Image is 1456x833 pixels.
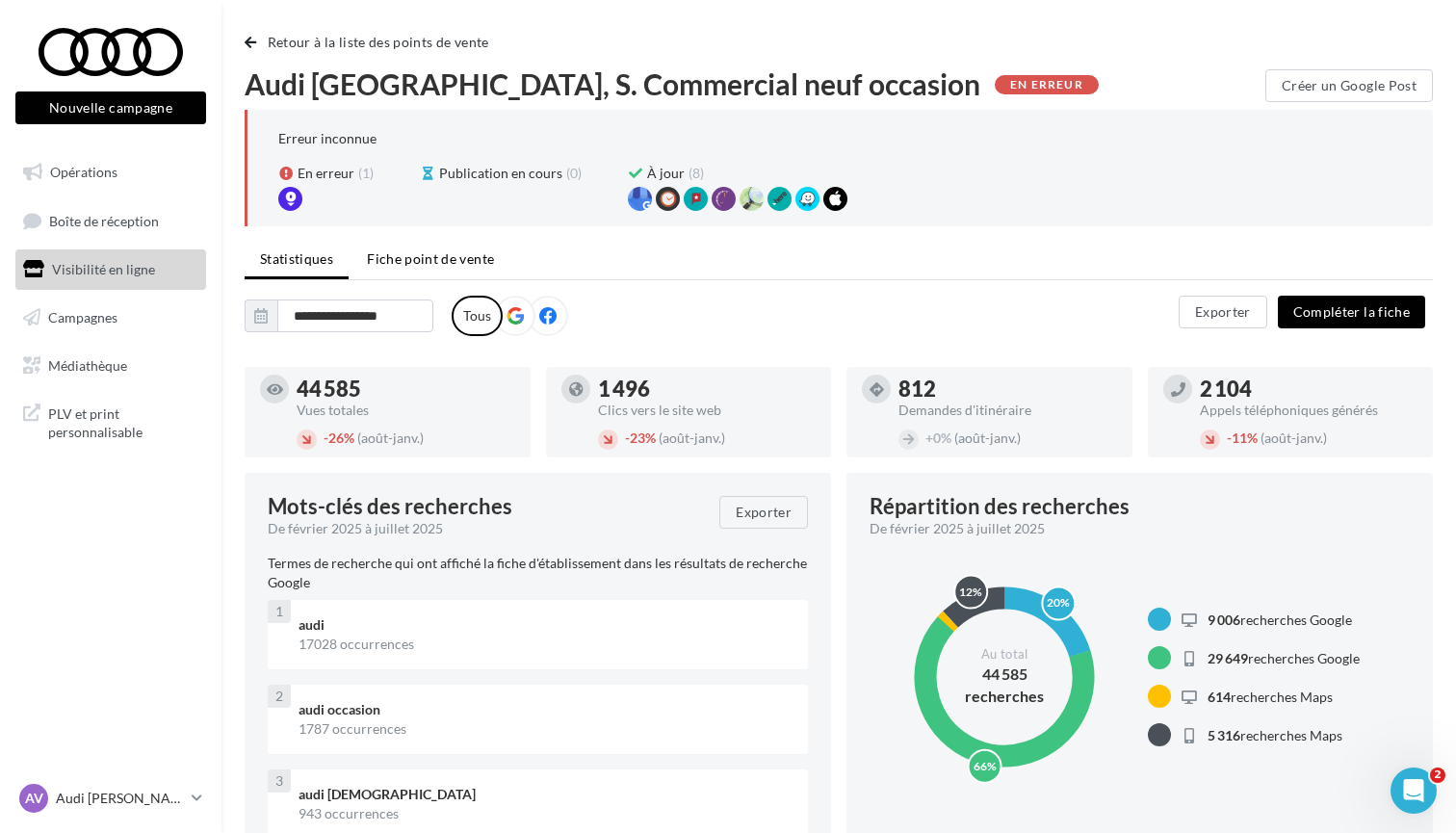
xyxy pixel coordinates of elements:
span: - [324,430,328,446]
span: 26% [324,430,354,446]
span: - [625,430,630,446]
span: 23% [625,430,656,446]
button: Créer un Google Post [1265,69,1433,102]
div: audi [DEMOGRAPHIC_DATA] [299,785,793,804]
div: 1787 occurrences [299,719,793,739]
button: Retour à la liste des points de vente [245,31,497,54]
button: Nouvelle campagne [15,91,206,124]
span: recherches Google [1208,612,1352,628]
div: 2 104 [1200,378,1418,400]
span: À jour [647,164,685,183]
span: Fiche point de vente [367,250,494,267]
span: recherches Maps [1208,689,1333,705]
a: Médiathèque [12,346,210,386]
span: Opérations [50,164,117,180]
span: + [925,430,933,446]
span: (0) [566,164,582,183]
a: Visibilité en ligne [12,249,210,290]
div: Appels téléphoniques générés [1200,403,1418,417]
a: Campagnes [12,298,210,338]
div: Répartition des recherches [870,496,1130,517]
a: PLV et print personnalisable [12,393,210,450]
span: (1) [358,164,374,183]
span: Mots-clés des recherches [268,496,512,517]
div: 17028 occurrences [299,635,793,654]
button: Exporter [1179,296,1267,328]
div: De février 2025 à juillet 2025 [870,519,1394,538]
span: (août-janv.) [357,430,424,446]
div: Demandes d'itinéraire [898,403,1117,417]
span: (août-janv.) [659,430,725,446]
p: Termes de recherche qui ont affiché la fiche d'établissement dans les résultats de recherche Google [268,554,808,592]
a: AV Audi [PERSON_NAME] [15,780,206,817]
span: Médiathèque [48,356,127,373]
span: En erreur [298,164,354,183]
span: (août-janv.) [954,430,1021,446]
div: 1 496 [598,378,817,400]
div: audi [299,615,793,635]
div: 44 585 [297,378,515,400]
span: 29 649 [1208,650,1248,666]
span: 2 [1430,768,1445,783]
div: En erreur [995,75,1099,94]
span: Publication en cours [439,164,562,183]
button: Exporter [719,496,808,529]
div: 812 [898,378,1117,400]
a: Opérations [12,152,210,193]
span: PLV et print personnalisable [48,401,198,442]
span: - [1227,430,1232,446]
span: Boîte de réception [49,212,159,228]
span: 0% [925,430,951,446]
span: 11% [1227,430,1258,446]
span: recherches Google [1208,650,1360,666]
div: audi occasion [299,700,793,719]
a: Compléter la fiche [1270,302,1433,319]
div: 3 [268,769,291,793]
div: 1 [268,600,291,623]
p: Audi [PERSON_NAME] [56,789,184,808]
span: (8) [689,164,704,183]
p: Erreur inconnue [278,130,377,146]
span: Retour à la liste des points de vente [268,34,489,50]
span: AV [25,789,43,808]
span: (août-janv.) [1261,430,1327,446]
span: Audi [GEOGRAPHIC_DATA], S. Commercial neuf occasion [245,69,980,98]
div: Clics vers le site web [598,403,817,417]
label: Tous [452,296,503,336]
button: Compléter la fiche [1278,296,1425,328]
span: Visibilité en ligne [52,261,155,277]
a: Boîte de réception [12,200,210,242]
span: recherches Maps [1208,727,1342,743]
span: 614 [1208,689,1231,705]
span: 9 006 [1208,612,1240,628]
span: 5 316 [1208,727,1240,743]
span: Campagnes [48,309,117,325]
div: 943 occurrences [299,804,793,823]
div: 2 [268,685,291,708]
div: De février 2025 à juillet 2025 [268,519,704,538]
iframe: Intercom live chat [1391,768,1437,814]
div: Vues totales [297,403,515,417]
